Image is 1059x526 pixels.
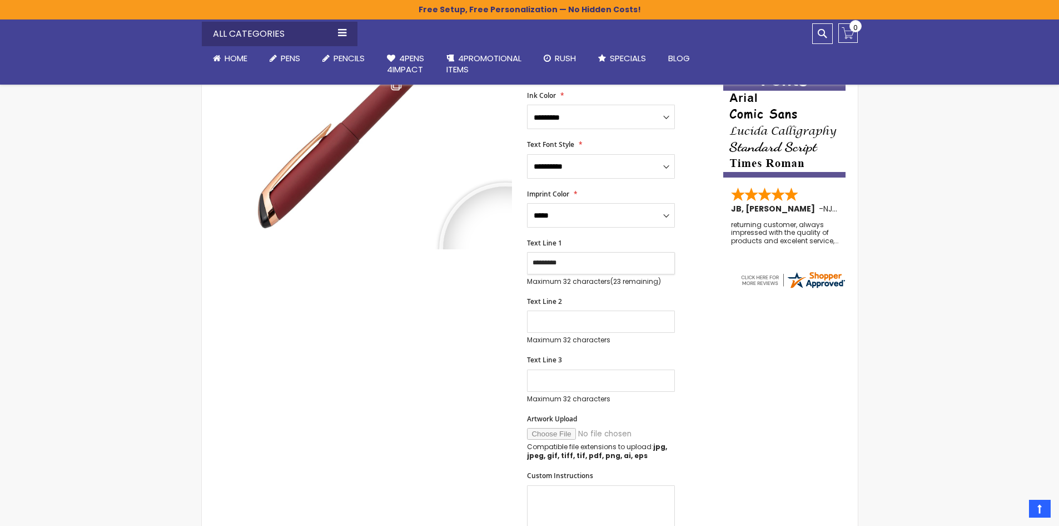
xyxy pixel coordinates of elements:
[853,22,858,33] span: 0
[823,203,837,214] span: NJ
[527,395,675,404] p: Maximum 32 characters
[587,46,657,71] a: Specials
[1029,500,1051,518] a: Top
[527,414,577,424] span: Artwork Upload
[527,238,562,248] span: Text Line 1
[225,52,247,64] span: Home
[731,203,819,214] span: JB, [PERSON_NAME]
[202,22,357,46] div: All Categories
[527,355,562,365] span: Text Line 3
[387,52,424,75] span: 4Pens 4impact
[527,442,667,460] strong: jpg, jpeg, gif, tiff, tif, pdf, png, ai, eps
[723,70,846,178] img: font-personalization-examples
[527,140,574,149] span: Text Font Style
[376,46,435,82] a: 4Pens4impact
[527,471,593,480] span: Custom Instructions
[258,46,311,71] a: Pens
[739,270,846,290] img: 4pens.com widget logo
[527,336,675,345] p: Maximum 32 characters
[610,52,646,64] span: Specials
[527,91,556,100] span: Ink Color
[311,46,376,71] a: Pencils
[527,443,675,460] p: Compatible file extensions to upload:
[446,52,521,75] span: 4PROMOTIONAL ITEMS
[555,52,576,64] span: Rush
[533,46,587,71] a: Rush
[838,23,858,43] a: 0
[668,52,690,64] span: Blog
[334,52,365,64] span: Pencils
[527,189,569,199] span: Imprint Color
[527,277,675,286] p: Maximum 32 characters
[435,46,533,82] a: 4PROMOTIONALITEMS
[281,52,300,64] span: Pens
[739,283,846,292] a: 4pens.com certificate URL
[610,277,661,286] span: (23 remaining)
[657,46,701,71] a: Blog
[527,297,562,306] span: Text Line 2
[202,46,258,71] a: Home
[731,221,839,245] div: returning customer, always impressed with the quality of products and excelent service, will retu...
[819,203,916,214] span: - ,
